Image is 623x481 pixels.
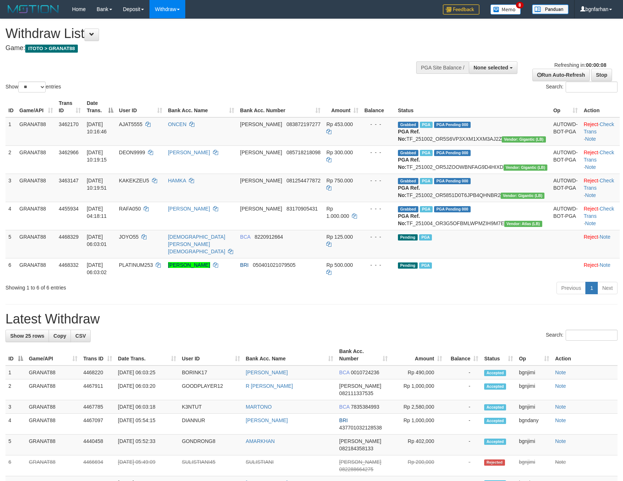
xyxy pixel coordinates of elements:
[351,370,379,375] span: Copy 0010724236 to clipboard
[555,370,566,375] a: Note
[5,82,61,92] label: Show entries
[16,174,56,202] td: GRANAT88
[591,69,612,81] a: Stop
[445,400,481,414] td: -
[339,390,373,396] span: Copy 082111337535 to clipboard
[552,345,618,366] th: Action
[80,366,115,379] td: 4468220
[16,202,56,230] td: GRANAT88
[243,345,337,366] th: Bank Acc. Name: activate to sort column ascending
[581,96,620,117] th: Action
[5,281,254,291] div: Showing 1 to 6 of 6 entries
[391,435,445,455] td: Rp 402,000
[391,455,445,476] td: Rp 200,000
[237,96,323,117] th: Bank Acc. Number: activate to sort column ascending
[326,206,349,219] span: Rp 1.000.000
[420,178,433,184] span: Marked by bgndedek
[554,62,606,68] span: Refreshing in:
[445,414,481,435] td: -
[532,69,590,81] a: Run Auto-Refresh
[364,261,392,269] div: - - -
[445,435,481,455] td: -
[566,82,618,92] input: Search:
[398,213,420,226] b: PGA Ref. No:
[339,459,381,465] span: [PERSON_NAME]
[516,435,552,455] td: bgnjimi
[5,414,26,435] td: 4
[484,370,506,376] span: Accepted
[600,234,611,240] a: Note
[504,221,542,227] span: Vendor URL: https://dashboard.q2checkout.com/secure
[361,96,395,117] th: Balance
[555,459,566,465] a: Note
[391,379,445,400] td: Rp 1,000,000
[398,150,418,156] span: Grabbed
[351,404,379,410] span: Copy 7835384993 to clipboard
[395,202,550,230] td: TF_251004_OR3G5OFBMLWPMZIH9M7E
[339,425,382,431] span: Copy 437701032128538 to clipboard
[240,121,282,127] span: [PERSON_NAME]
[364,233,392,240] div: - - -
[87,178,107,191] span: [DATE] 10:19:51
[326,149,353,155] span: Rp 300.000
[336,345,391,366] th: Bank Acc. Number: activate to sort column ascending
[179,455,243,476] td: SULISTIANI45
[326,262,353,268] span: Rp 500.000
[5,312,618,326] h1: Latest Withdraw
[395,117,550,146] td: TF_251002_OR5S6VP3XXM1XXM3AJ2Z
[59,262,79,268] span: 4468332
[168,121,187,127] a: ONCEN
[555,417,566,423] a: Note
[584,262,598,268] a: Reject
[253,262,296,268] span: Copy 050401021079505 to clipboard
[445,455,481,476] td: -
[16,230,56,258] td: GRANAT88
[584,149,614,163] a: Check Trans
[434,150,471,156] span: PGA Pending
[80,435,115,455] td: 4440458
[581,202,620,230] td: · ·
[119,178,149,183] span: KAKEKZEU5
[5,4,61,15] img: MOTION_logo.png
[59,206,79,212] span: 4455934
[240,206,282,212] span: [PERSON_NAME]
[484,404,506,410] span: Accepted
[16,145,56,174] td: GRANAT88
[398,185,420,198] b: PGA Ref. No:
[445,366,481,379] td: -
[25,45,78,53] span: ITOTO > GRANAT88
[5,455,26,476] td: 6
[420,122,433,128] span: Marked by bgndedek
[502,136,546,143] span: Vendor URL: https://dashboard.q2checkout.com/secure
[26,400,80,414] td: GRANAT88
[16,258,56,279] td: GRANAT88
[434,206,471,212] span: PGA Pending
[80,379,115,400] td: 4467911
[5,174,16,202] td: 3
[168,262,210,268] a: [PERSON_NAME]
[240,178,282,183] span: [PERSON_NAME]
[555,438,566,444] a: Note
[584,149,598,155] a: Reject
[5,345,26,366] th: ID: activate to sort column descending
[5,145,16,174] td: 2
[516,345,552,366] th: Op: activate to sort column ascending
[339,383,381,389] span: [PERSON_NAME]
[286,149,320,155] span: Copy 085718218098 to clipboard
[516,379,552,400] td: bgnjimi
[5,117,16,146] td: 1
[581,117,620,146] td: · ·
[246,438,275,444] a: AMARKHAN
[26,379,80,400] td: GRANAT88
[26,435,80,455] td: GRANAT88
[168,234,225,254] a: [DEMOGRAPHIC_DATA][PERSON_NAME][DEMOGRAPHIC_DATA]
[5,26,408,41] h1: Withdraw List
[391,366,445,379] td: Rp 490,000
[75,333,86,339] span: CSV
[546,82,618,92] label: Search:
[484,418,506,424] span: Accepted
[286,121,320,127] span: Copy 083872197277 to clipboard
[115,345,179,366] th: Date Trans.: activate to sort column ascending
[179,400,243,414] td: K3NTUT
[59,121,79,127] span: 3462170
